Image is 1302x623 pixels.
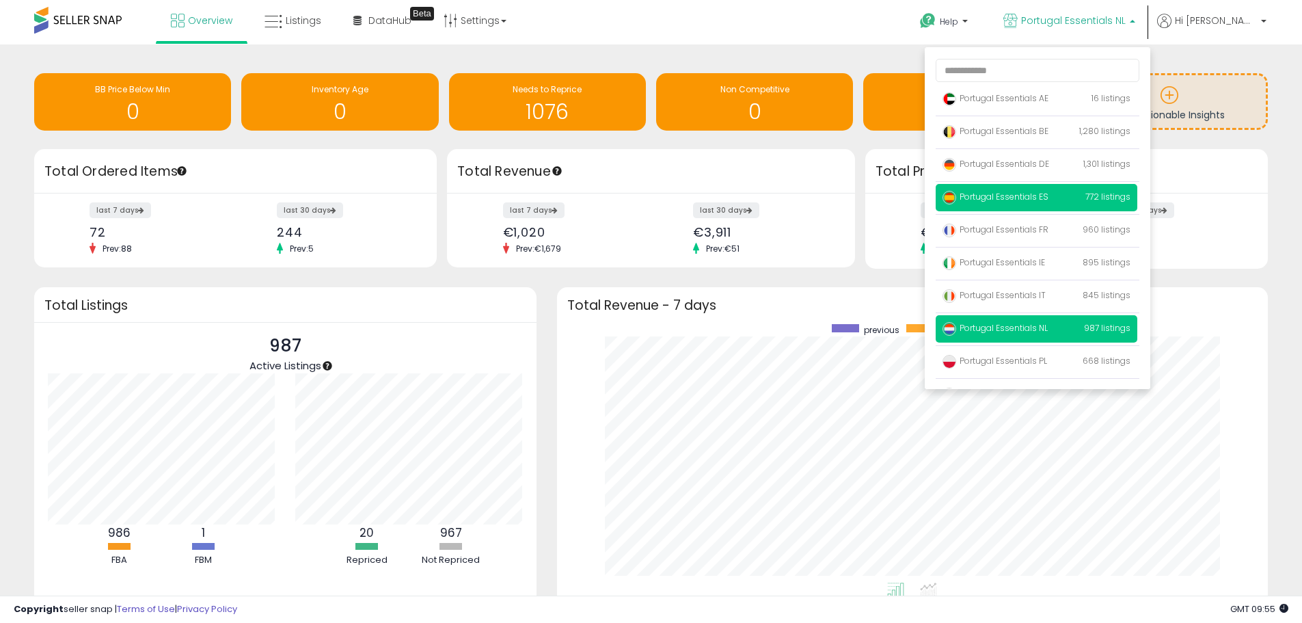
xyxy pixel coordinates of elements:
span: Needs to Reprice [513,83,582,95]
a: Selling @ Max 9 [863,73,1060,131]
span: 1,301 listings [1083,158,1130,170]
a: Terms of Use [117,602,175,615]
a: Add Actionable Insights [1073,75,1266,128]
h1: 1076 [456,101,639,123]
span: Non Competitive [720,83,789,95]
a: Privacy Policy [177,602,237,615]
span: Prev: 88 [96,243,139,254]
div: Tooltip anchor [176,165,188,177]
b: 20 [360,525,374,541]
span: Portugal Essentials DE [942,158,1049,170]
div: FBA [79,554,161,567]
span: Portugal Essentials AE [942,92,1048,104]
div: €14 [1108,225,1244,239]
span: 895 listings [1083,256,1130,268]
span: 845 listings [1083,289,1130,301]
span: BB Price Below Min [95,83,170,95]
div: 244 [277,225,413,239]
label: last 30 days [277,202,343,218]
span: Portugal Essentials SE [942,388,1048,399]
img: italy.png [942,289,956,303]
span: 668 listings [1083,355,1130,367]
strong: Copyright [14,602,64,615]
span: 960 listings [1083,224,1130,235]
label: last 7 days [503,202,565,218]
span: Prev: €1,679 [509,243,568,254]
span: Portugal Essentials IE [942,256,1045,268]
b: 986 [108,525,131,541]
div: 72 [90,225,226,239]
span: Listings [286,14,321,27]
img: france.png [942,224,956,237]
img: ireland.png [942,256,956,270]
span: 1,280 listings [1079,125,1130,137]
p: 987 [249,333,321,359]
div: Tooltip anchor [321,360,334,372]
h1: 0 [663,101,846,123]
span: 2025-10-10 09:55 GMT [1230,602,1288,615]
span: Portugal Essentials NL [1021,14,1126,27]
span: Overview [188,14,232,27]
label: last 30 days [693,202,759,218]
span: Portugal Essentials FR [942,224,1048,235]
img: sweden.png [942,388,956,401]
span: Active Listings [249,358,321,373]
div: Repriced [326,554,408,567]
div: €14 [921,225,1057,239]
span: DataHub [368,14,411,27]
a: Help [909,2,981,44]
div: Tooltip anchor [410,7,434,21]
span: Add Actionable Insights [1113,108,1225,122]
span: Prev: 5 [283,243,321,254]
b: 967 [440,525,462,541]
div: Not Repriced [410,554,492,567]
div: seller snap | | [14,603,237,616]
b: 1 [202,525,205,541]
h1: 0 [41,101,224,123]
div: Tooltip anchor [551,165,563,177]
span: Hi [PERSON_NAME] [1175,14,1257,27]
label: last 7 days [90,202,151,218]
a: Non Competitive 0 [656,73,853,131]
span: Inventory Age [312,83,368,95]
span: Portugal Essentials ES [942,191,1048,202]
img: germany.png [942,158,956,172]
span: Portugal Essentials PL [942,355,1047,367]
span: 772 listings [1085,191,1130,202]
a: Inventory Age 0 [241,73,438,131]
h1: 0 [248,101,431,123]
h3: Total Listings [44,300,526,310]
img: united_arab_emirates.png [942,92,956,106]
div: FBM [163,554,245,567]
span: 16 listings [1091,92,1130,104]
span: previous [864,324,899,336]
a: Hi [PERSON_NAME] [1157,14,1266,44]
h3: Total Revenue - 7 days [567,300,1258,310]
span: Portugal Essentials NL [942,322,1048,334]
a: Needs to Reprice 1076 [449,73,646,131]
span: Help [940,16,958,27]
div: €1,020 [503,225,641,239]
h3: Total Revenue [457,162,845,181]
h3: Total Profit [876,162,1258,181]
span: Portugal Essentials IT [942,289,1046,301]
span: 423 listings [1083,388,1130,399]
div: €3,911 [693,225,831,239]
label: last 7 days [921,202,982,218]
img: poland.png [942,355,956,369]
i: Get Help [919,12,936,29]
a: BB Price Below Min 0 [34,73,231,131]
span: Portugal Essentials BE [942,125,1048,137]
img: belgium.png [942,125,956,139]
span: Prev: €51 [699,243,746,254]
img: netherlands.png [942,322,956,336]
h3: Total Ordered Items [44,162,426,181]
h1: 9 [870,101,1053,123]
span: 987 listings [1084,322,1130,334]
img: spain.png [942,191,956,204]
